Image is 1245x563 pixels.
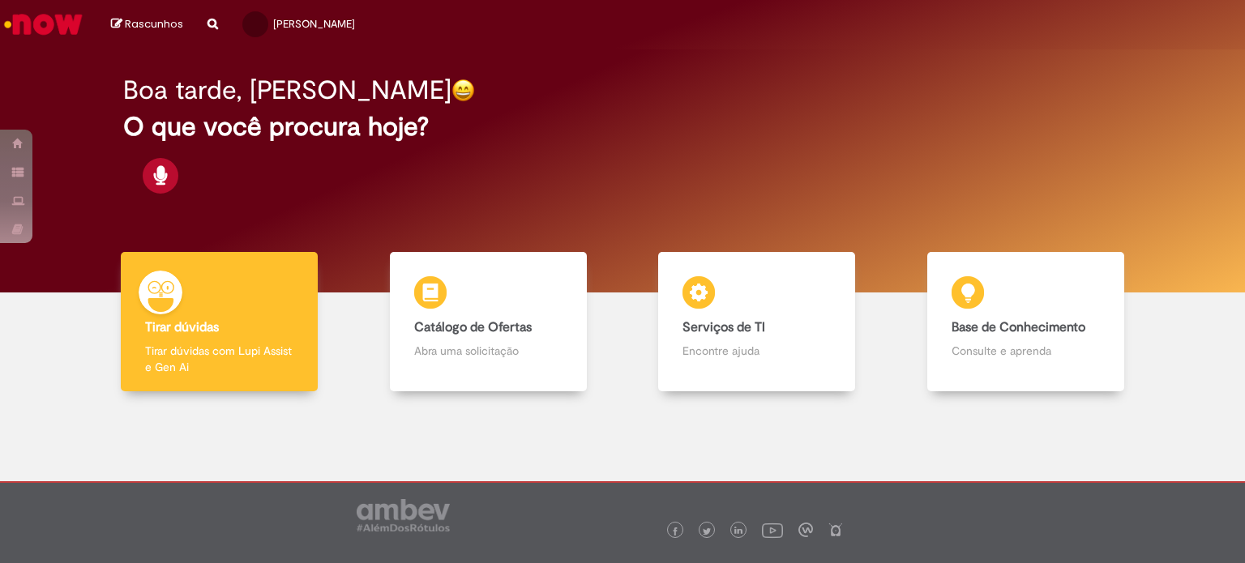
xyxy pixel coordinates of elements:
img: logo_footer_ambev_rotulo_gray.png [357,499,450,531]
img: logo_footer_naosei.png [828,522,843,537]
b: Serviços de TI [682,319,765,335]
a: Serviços de TI Encontre ajuda [622,252,892,392]
p: Encontre ajuda [682,343,831,359]
img: logo_footer_facebook.png [671,527,679,535]
h2: O que você procura hoje? [123,113,1123,141]
img: logo_footer_workplace.png [798,522,813,537]
a: Catálogo de Ofertas Abra uma solicitação [354,252,623,392]
p: Tirar dúvidas com Lupi Assist e Gen Ai [145,343,293,375]
img: logo_footer_linkedin.png [734,527,742,536]
img: logo_footer_youtube.png [762,519,783,540]
p: Abra uma solicitação [414,343,563,359]
p: Consulte e aprenda [952,343,1100,359]
a: Rascunhos [111,17,183,32]
a: Base de Conhecimento Consulte e aprenda [892,252,1161,392]
b: Tirar dúvidas [145,319,219,335]
b: Base de Conhecimento [952,319,1085,335]
img: happy-face.png [451,79,475,102]
img: ServiceNow [2,8,85,41]
a: Tirar dúvidas Tirar dúvidas com Lupi Assist e Gen Ai [85,252,354,392]
span: [PERSON_NAME] [273,17,355,31]
span: Rascunhos [125,16,183,32]
b: Catálogo de Ofertas [414,319,532,335]
img: logo_footer_twitter.png [703,527,711,535]
h2: Boa tarde, [PERSON_NAME] [123,76,451,104]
